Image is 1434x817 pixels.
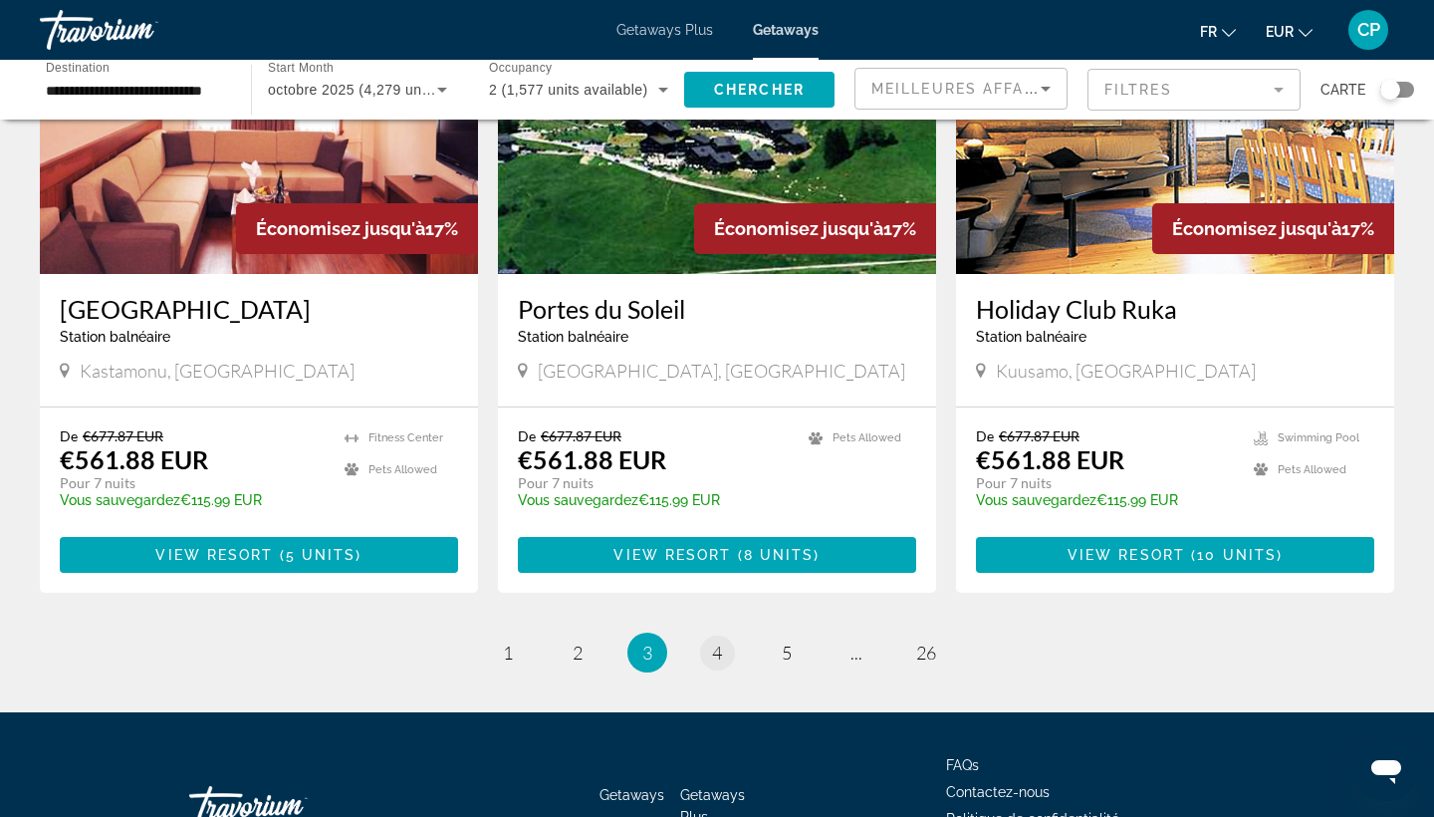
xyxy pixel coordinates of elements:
[684,72,835,108] button: Chercher
[40,4,239,56] a: Travorium
[1152,203,1394,254] div: 17%
[518,444,666,474] p: €561.88 EUR
[1320,76,1365,104] span: Carte
[871,77,1051,101] mat-select: Sort by
[83,427,163,444] span: €677.87 EUR
[518,537,916,573] button: View Resort(8 units)
[976,294,1374,324] a: Holiday Club Ruka
[1354,737,1418,801] iframe: Bouton de lancement de la fenêtre de messagerie
[286,547,357,563] span: 5 units
[616,22,713,38] a: Getaways Plus
[60,492,325,508] p: €115.99 EUR
[541,427,621,444] span: €677.87 EUR
[1172,218,1341,239] span: Économisez jusqu'à
[1266,17,1313,46] button: Change currency
[518,427,536,444] span: De
[1068,547,1185,563] span: View Resort
[256,218,425,239] span: Économisez jusqu'à
[46,61,110,74] span: Destination
[1087,68,1301,112] button: Filter
[1266,24,1294,40] span: EUR
[80,360,355,382] span: Kastamonu, [GEOGRAPHIC_DATA]
[1197,547,1277,563] span: 10 units
[1200,24,1217,40] span: fr
[274,547,362,563] span: ( )
[946,784,1050,800] a: Contactez-nous
[155,547,273,563] span: View Resort
[268,62,334,75] span: Start Month
[996,360,1256,382] span: Kuusamo, [GEOGRAPHIC_DATA]
[368,463,437,476] span: Pets Allowed
[976,492,1096,508] span: Vous sauvegardez
[60,537,458,573] button: View Resort(5 units)
[599,787,664,803] a: Getaways
[1357,20,1380,40] span: CP
[712,642,722,664] span: 4
[753,22,819,38] a: Getaways
[694,203,936,254] div: 17%
[782,642,792,664] span: 5
[489,62,552,75] span: Occupancy
[60,329,170,345] span: Station balnéaire
[613,547,731,563] span: View Resort
[744,547,815,563] span: 8 units
[573,642,583,664] span: 2
[60,294,458,324] a: [GEOGRAPHIC_DATA]
[538,360,905,382] span: [GEOGRAPHIC_DATA], [GEOGRAPHIC_DATA]
[714,82,805,98] span: Chercher
[1278,431,1359,444] span: Swimming Pool
[976,427,994,444] span: De
[850,642,862,664] span: ...
[518,492,789,508] p: €115.99 EUR
[1185,547,1283,563] span: ( )
[518,492,638,508] span: Vous sauvegardez
[871,81,1063,97] span: Meilleures affaires
[642,642,652,664] span: 3
[60,492,180,508] span: Vous sauvegardez
[976,444,1124,474] p: €561.88 EUR
[518,294,916,324] a: Portes du Soleil
[732,547,821,563] span: ( )
[833,431,901,444] span: Pets Allowed
[40,633,1394,673] nav: Pagination
[518,329,628,345] span: Station balnéaire
[368,431,443,444] span: Fitness Center
[60,474,325,492] p: Pour 7 nuits
[714,218,883,239] span: Économisez jusqu'à
[976,329,1086,345] span: Station balnéaire
[503,642,513,664] span: 1
[60,444,208,474] p: €561.88 EUR
[518,474,789,492] p: Pour 7 nuits
[1200,17,1236,46] button: Change language
[976,474,1234,492] p: Pour 7 nuits
[976,537,1374,573] button: View Resort(10 units)
[60,427,78,444] span: De
[1278,463,1346,476] span: Pets Allowed
[1342,9,1394,51] button: User Menu
[946,757,979,773] a: FAQs
[999,427,1079,444] span: €677.87 EUR
[976,492,1234,508] p: €115.99 EUR
[489,82,648,98] span: 2 (1,577 units available)
[236,203,478,254] div: 17%
[916,642,936,664] span: 26
[268,82,505,98] span: octobre 2025 (4,279 units available)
